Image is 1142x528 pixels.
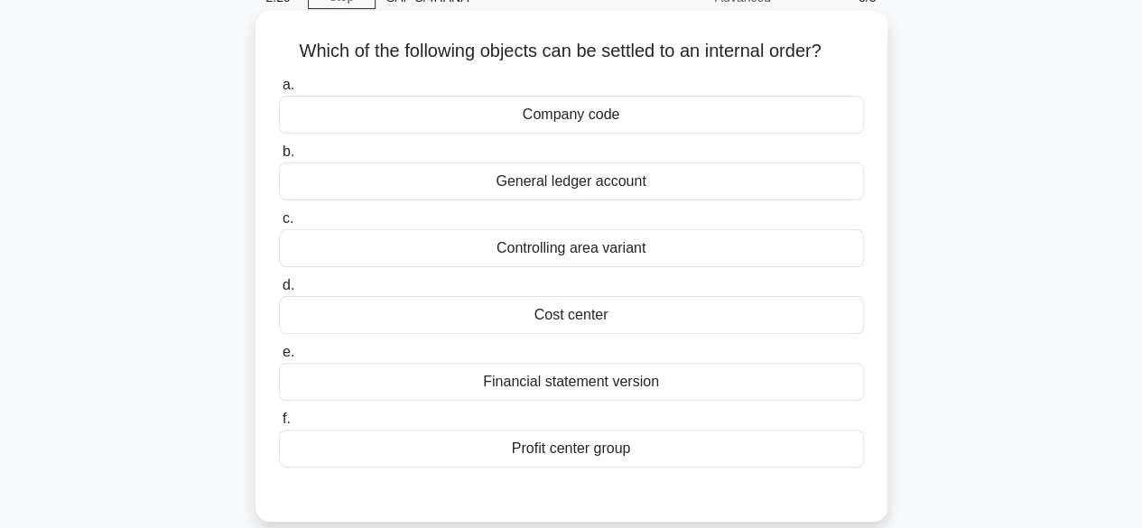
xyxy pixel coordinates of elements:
div: Controlling area variant [279,229,864,267]
h5: Which of the following objects can be settled to an internal order? [277,40,866,63]
span: c. [283,210,293,226]
span: f. [283,411,291,426]
div: Financial statement version [279,363,864,401]
span: d. [283,277,294,292]
div: Profit center group [279,430,864,468]
div: General ledger account [279,162,864,200]
span: a. [283,77,294,92]
span: b. [283,144,294,159]
span: e. [283,344,294,359]
div: Cost center [279,296,864,334]
div: Company code [279,96,864,134]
